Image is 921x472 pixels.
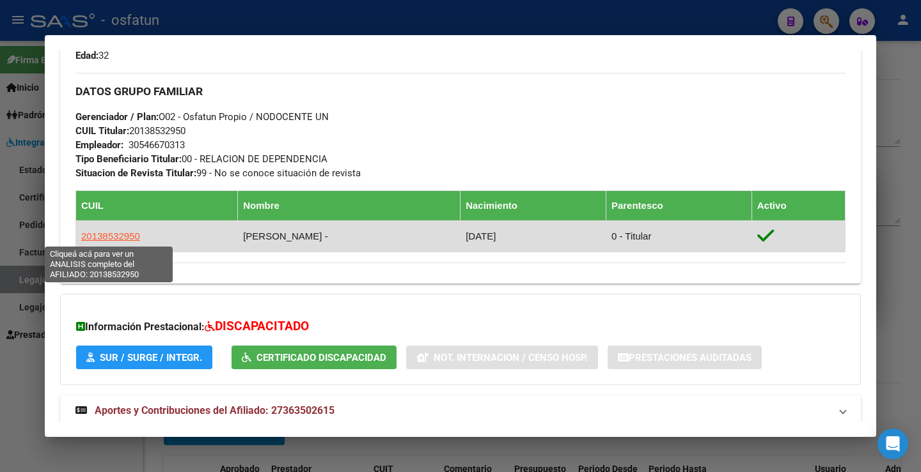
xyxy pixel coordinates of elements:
[606,190,752,220] th: Parentesco
[75,167,361,179] span: 99 - No se conoce situación de revista
[75,167,196,179] strong: Situacion de Revista Titular:
[434,352,588,363] span: Not. Internacion / Censo Hosp.
[76,346,212,369] button: SUR / SURGE / INTEGR.
[100,352,202,363] span: SUR / SURGE / INTEGR.
[75,125,129,137] strong: CUIL Titular:
[406,346,598,369] button: Not. Internacion / Censo Hosp.
[129,138,185,152] div: 30546670313
[75,84,846,98] h3: DATOS GRUPO FAMILIAR
[238,220,460,252] td: [PERSON_NAME] -
[752,190,845,220] th: Activo
[75,50,98,61] strong: Edad:
[608,346,762,369] button: Prestaciones Auditadas
[256,352,386,363] span: Certificado Discapacidad
[75,139,123,151] strong: Empleador:
[75,125,185,137] span: 20138532950
[629,352,752,363] span: Prestaciones Auditadas
[81,231,140,241] span: 20138532950
[460,190,606,220] th: Nacimiento
[60,395,861,426] mat-expansion-panel-header: Aportes y Contribuciones del Afiliado: 27363502615
[75,111,329,123] span: O02 - Osfatun Propio / NODOCENTE UN
[232,346,397,369] button: Certificado Discapacidad
[75,50,109,61] span: 32
[238,190,460,220] th: Nombre
[75,153,327,165] span: 00 - RELACION DE DEPENDENCIA
[95,404,335,416] span: Aportes y Contribuciones del Afiliado: 27363502615
[75,111,159,123] strong: Gerenciador / Plan:
[460,220,606,252] td: [DATE]
[76,317,845,336] h3: Información Prestacional:
[76,190,238,220] th: CUIL
[878,429,908,459] div: Open Intercom Messenger
[606,220,752,252] td: 0 - Titular
[75,153,182,165] strong: Tipo Beneficiario Titular:
[215,319,309,333] span: DISCAPACITADO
